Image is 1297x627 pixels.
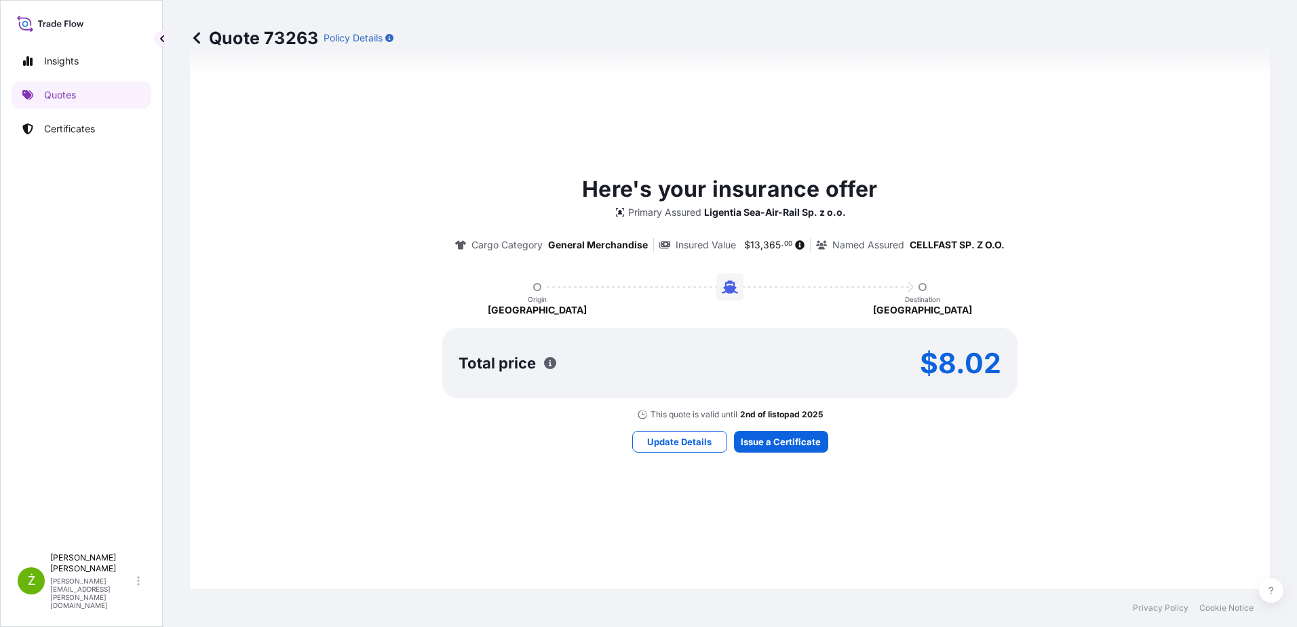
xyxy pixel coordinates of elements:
[905,295,940,303] p: Destination
[548,238,648,252] p: General Merchandise
[750,240,760,250] span: 13
[740,409,823,420] p: 2nd of listopad 2025
[471,238,543,252] p: Cargo Category
[704,206,846,219] p: Ligentia Sea-Air-Rail Sp. z o.o.
[44,122,95,136] p: Certificates
[781,242,783,246] span: .
[873,303,972,317] p: [GEOGRAPHIC_DATA]
[44,88,76,102] p: Quotes
[459,356,536,370] p: Total price
[784,242,792,246] span: 00
[734,431,828,453] button: Issue a Certificate
[528,295,547,303] p: Origin
[1133,603,1188,613] a: Privacy Policy
[44,54,79,68] p: Insights
[632,431,727,453] button: Update Details
[190,27,318,49] p: Quote 73263
[324,31,383,45] p: Policy Details
[582,173,877,206] p: Here's your insurance offer
[50,577,134,609] p: [PERSON_NAME][EMAIL_ADDRESS][PERSON_NAME][DOMAIN_NAME]
[488,303,587,317] p: [GEOGRAPHIC_DATA]
[760,240,763,250] span: ,
[676,238,736,252] p: Insured Value
[628,206,701,219] p: Primary Assured
[832,238,904,252] p: Named Assured
[741,435,821,449] p: Issue a Certificate
[50,552,134,574] p: [PERSON_NAME] [PERSON_NAME]
[28,574,35,588] span: Ż
[12,81,151,109] a: Quotes
[12,47,151,75] a: Insights
[12,115,151,142] a: Certificates
[651,409,737,420] p: This quote is valid until
[763,240,781,250] span: 365
[744,240,750,250] span: $
[647,435,712,449] p: Update Details
[920,352,1001,374] p: $8.02
[910,238,1005,252] p: CELLFAST SP. Z O.O.
[1199,603,1254,613] a: Cookie Notice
